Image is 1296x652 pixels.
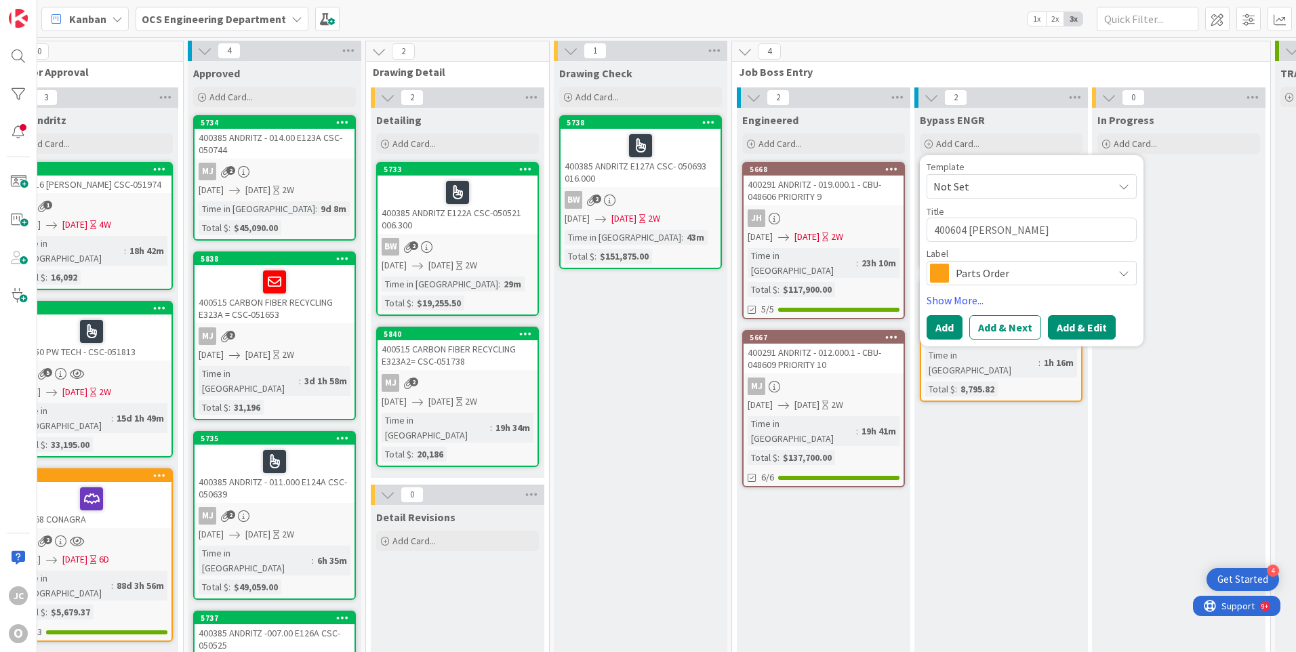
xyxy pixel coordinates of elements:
span: [DATE] [199,527,224,542]
div: Total $ [199,579,228,594]
div: 6h 35m [314,553,350,568]
span: : [45,605,47,619]
span: [DATE] [62,385,87,399]
span: : [111,411,113,426]
div: Total $ [748,282,777,297]
input: Quick Filter... [1097,7,1198,31]
div: 5738 [567,118,721,127]
img: Visit kanbanzone.com [9,9,28,28]
div: 400550 PW TECH - CSC-051813 [12,314,171,361]
div: 9d 8m [317,201,350,216]
span: : [312,553,314,568]
a: 5733400385 ANDRITZ E122A CSC-050521 006.300BW[DATE][DATE]2WTime in [GEOGRAPHIC_DATA]:29mTotal $:$... [376,162,539,316]
div: Get Started [1217,573,1268,586]
a: Show More... [927,292,1137,308]
span: 6/6 [761,470,774,485]
a: 5840400515 CARBON FIBER RECYCLING E323A2= CSC-051738MJ[DATE][DATE]2WTime in [GEOGRAPHIC_DATA]:19h... [376,327,539,467]
div: BW [561,191,721,209]
div: 2W [282,348,294,362]
span: : [45,437,47,452]
div: Time in [GEOGRAPHIC_DATA] [748,416,856,446]
span: Template [927,162,965,171]
a: 5735400385 ANDRITZ - 011.000 E124A CSC- 050639MJ[DATE][DATE]2WTime in [GEOGRAPHIC_DATA]:6h 35mTot... [193,431,356,600]
div: 5734400385 ANDRITZ - 014.00 E123A CSC-050744 [195,117,355,159]
div: $137,700.00 [779,450,835,465]
span: 2 [592,195,601,203]
span: Support [28,2,62,18]
span: [DATE] [245,348,270,362]
span: Label [927,249,948,258]
div: MJ [199,163,216,180]
span: 1x [1028,12,1046,26]
span: 1 [584,43,607,59]
div: BW [565,191,582,209]
span: [DATE] [748,398,773,412]
div: 5668 [744,163,904,176]
span: [DATE] [794,398,819,412]
div: 5735400385 ANDRITZ - 011.000 E124A CSC- 050639 [195,432,355,503]
div: Total $ [199,400,228,415]
div: $19,255.50 [413,296,464,310]
span: 2 [226,166,235,175]
div: 5840 [378,328,538,340]
span: 1 [43,201,52,209]
span: Job Boss Entry [739,65,1253,79]
div: 5734 [195,117,355,129]
span: Detailing [376,113,422,127]
div: BW [382,238,399,256]
span: 5 [43,368,52,377]
div: 5719 [12,470,171,482]
div: 5667400291 ANDRITZ - 012.000.1 - CBU-048609 PRIORITY 10 [744,331,904,373]
div: Time in [GEOGRAPHIC_DATA] [382,277,498,291]
span: : [315,201,317,216]
span: 2 [43,535,52,544]
div: 400516 [PERSON_NAME] CSC-051974 [12,176,171,193]
a: 5865400550 PW TECH - CSC-051813[DATE][DATE]2WTime in [GEOGRAPHIC_DATA]:15d 1h 49mTotal $:33,195.00 [10,301,173,457]
div: 5733 [378,163,538,176]
span: : [411,296,413,310]
div: 400385 ANDRITZ - 014.00 E123A CSC-050744 [195,129,355,159]
div: MJ [195,327,355,345]
span: Detail Revisions [376,510,455,524]
span: [DATE] [382,258,407,272]
div: Total $ [199,220,228,235]
div: 400515 CARBON FIBER RECYCLING E323A = CSC-051653 [195,265,355,323]
span: Parts Order [956,264,1106,283]
span: Approved [193,66,240,80]
span: Bypass ENGR [920,113,985,127]
a: 5738400385 ANDRITZ E127A CSC- 050693 016.000BW[DATE][DATE]2WTime in [GEOGRAPHIC_DATA]:43mTotal $:... [559,115,722,269]
div: O [9,624,28,643]
div: 400515 CARBON FIBER RECYCLING E323A2= CSC-051738 [378,340,538,370]
span: 2x [1046,12,1064,26]
span: : [228,579,230,594]
span: [DATE] [245,527,270,542]
div: Total $ [748,450,777,465]
div: Time in [GEOGRAPHIC_DATA] [16,236,124,266]
span: 2 [767,89,790,106]
div: 1h 16m [1040,355,1077,370]
span: 2 [226,331,235,340]
div: 5839 [18,165,171,174]
div: 19h 34m [492,420,533,435]
div: 5733 [384,165,538,174]
div: 400385 ANDRITZ E127A CSC- 050693 016.000 [561,129,721,187]
span: 4 [218,43,241,59]
div: Time in [GEOGRAPHIC_DATA] [748,248,856,278]
div: 43m [683,230,708,245]
span: : [498,277,500,291]
div: 5668400291 ANDRITZ - 019.000.1 - CBU-048606 PRIORITY 9 [744,163,904,205]
div: 2W [99,385,111,399]
div: MJ [199,507,216,525]
div: 5839400516 [PERSON_NAME] CSC-051974 [12,163,171,193]
span: : [856,424,858,439]
label: Title [927,205,944,218]
div: 5733400385 ANDRITZ E122A CSC-050521 006.300 [378,163,538,234]
span: Add Card... [1114,138,1157,150]
span: : [411,447,413,462]
span: Not Set [933,178,1103,195]
div: Time in [GEOGRAPHIC_DATA] [199,201,315,216]
a: 5839400516 [PERSON_NAME] CSC-051974[DATE][DATE]4WTime in [GEOGRAPHIC_DATA]:18h 42mTotal $:16,092 [10,162,173,290]
div: 2W [282,183,294,197]
div: Total $ [925,382,955,396]
div: MJ [195,163,355,180]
